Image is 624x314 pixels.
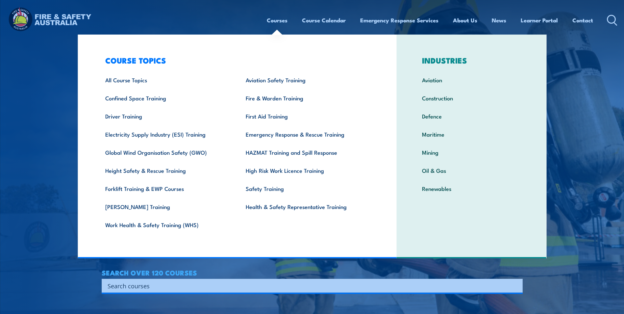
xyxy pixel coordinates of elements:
a: News [492,12,506,29]
h3: INDUSTRIES [412,56,531,65]
input: Search input [108,281,508,291]
a: Mining [412,143,531,161]
a: Oil & Gas [412,161,531,179]
a: Health & Safety Representative Training [236,197,376,216]
a: Renewables [412,179,531,197]
a: Contact [572,12,593,29]
a: Courses [267,12,287,29]
a: First Aid Training [236,107,376,125]
a: [PERSON_NAME] Training [95,197,236,216]
a: HAZMAT Training and Spill Response [236,143,376,161]
a: Fire & Warden Training [236,89,376,107]
a: About Us [453,12,477,29]
a: Emergency Response & Rescue Training [236,125,376,143]
a: Maritime [412,125,531,143]
form: Search form [109,281,510,290]
a: Forklift Training & EWP Courses [95,179,236,197]
a: Height Safety & Rescue Training [95,161,236,179]
a: Driver Training [95,107,236,125]
h3: COURSE TOPICS [95,56,376,65]
a: High Risk Work Licence Training [236,161,376,179]
a: Work Health & Safety Training (WHS) [95,216,236,234]
a: All Course Topics [95,71,236,89]
a: Aviation [412,71,531,89]
button: Search magnifier button [511,281,520,290]
a: Emergency Response Services [360,12,438,29]
a: Learner Portal [521,12,558,29]
h4: SEARCH OVER 120 COURSES [102,269,523,276]
a: Course Calendar [302,12,346,29]
a: Safety Training [236,179,376,197]
a: Confined Space Training [95,89,236,107]
a: Aviation Safety Training [236,71,376,89]
a: Defence [412,107,531,125]
a: Global Wind Organisation Safety (GWO) [95,143,236,161]
a: Construction [412,89,531,107]
a: Electricity Supply Industry (ESI) Training [95,125,236,143]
